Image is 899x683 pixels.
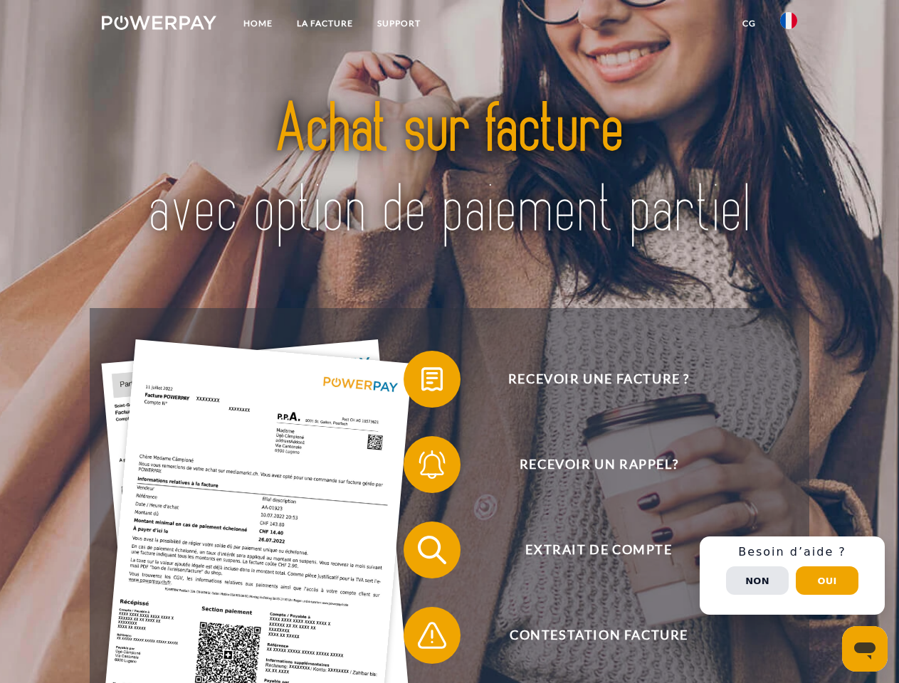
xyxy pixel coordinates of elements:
a: Support [365,11,433,36]
span: Contestation Facture [424,607,773,664]
span: Recevoir une facture ? [424,351,773,408]
button: Recevoir un rappel? [404,436,774,493]
img: fr [780,12,797,29]
img: qb_bell.svg [414,447,450,482]
span: Extrait de compte [424,521,773,578]
a: LA FACTURE [285,11,365,36]
button: Non [726,566,789,595]
div: Schnellhilfe [700,536,885,615]
img: qb_bill.svg [414,361,450,397]
button: Extrait de compte [404,521,774,578]
img: qb_search.svg [414,532,450,568]
h3: Besoin d’aide ? [708,545,876,559]
img: qb_warning.svg [414,618,450,653]
button: Recevoir une facture ? [404,351,774,408]
iframe: Bouton de lancement de la fenêtre de messagerie [842,626,888,672]
button: Oui [796,566,858,595]
a: CG [730,11,768,36]
span: Recevoir un rappel? [424,436,773,493]
a: Home [231,11,285,36]
img: logo-powerpay-white.svg [102,16,216,30]
img: title-powerpay_fr.svg [136,68,763,272]
button: Contestation Facture [404,607,774,664]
